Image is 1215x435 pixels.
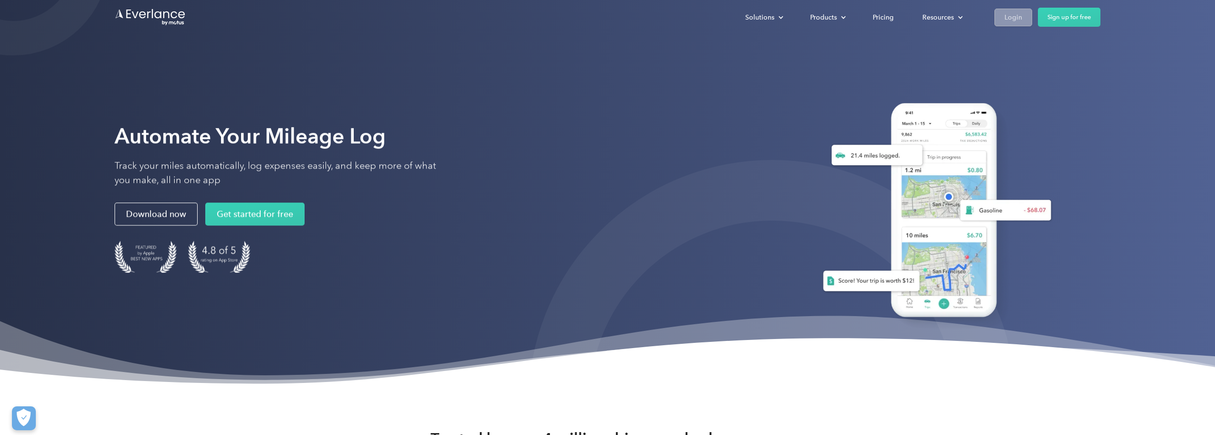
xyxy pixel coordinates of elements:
[115,124,386,149] strong: Automate Your Mileage Log
[188,241,250,273] img: 4.9 out of 5 stars on the app store
[863,9,903,26] a: Pricing
[205,203,305,226] a: Get started for free
[745,11,774,23] div: Solutions
[994,9,1032,26] a: Login
[873,11,894,23] div: Pricing
[115,8,186,26] a: Go to homepage
[736,9,791,26] div: Solutions
[115,241,177,273] img: Badge for Featured by Apple Best New Apps
[12,406,36,430] button: Cookies Settings
[922,11,954,23] div: Resources
[810,11,837,23] div: Products
[801,9,854,26] div: Products
[808,94,1059,332] img: Everlance, mileage tracker app, expense tracking app
[913,9,971,26] div: Resources
[115,203,198,226] a: Download now
[1004,11,1022,23] div: Login
[115,159,449,188] p: Track your miles automatically, log expenses easily, and keep more of what you make, all in one app
[1038,8,1100,27] a: Sign up for free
